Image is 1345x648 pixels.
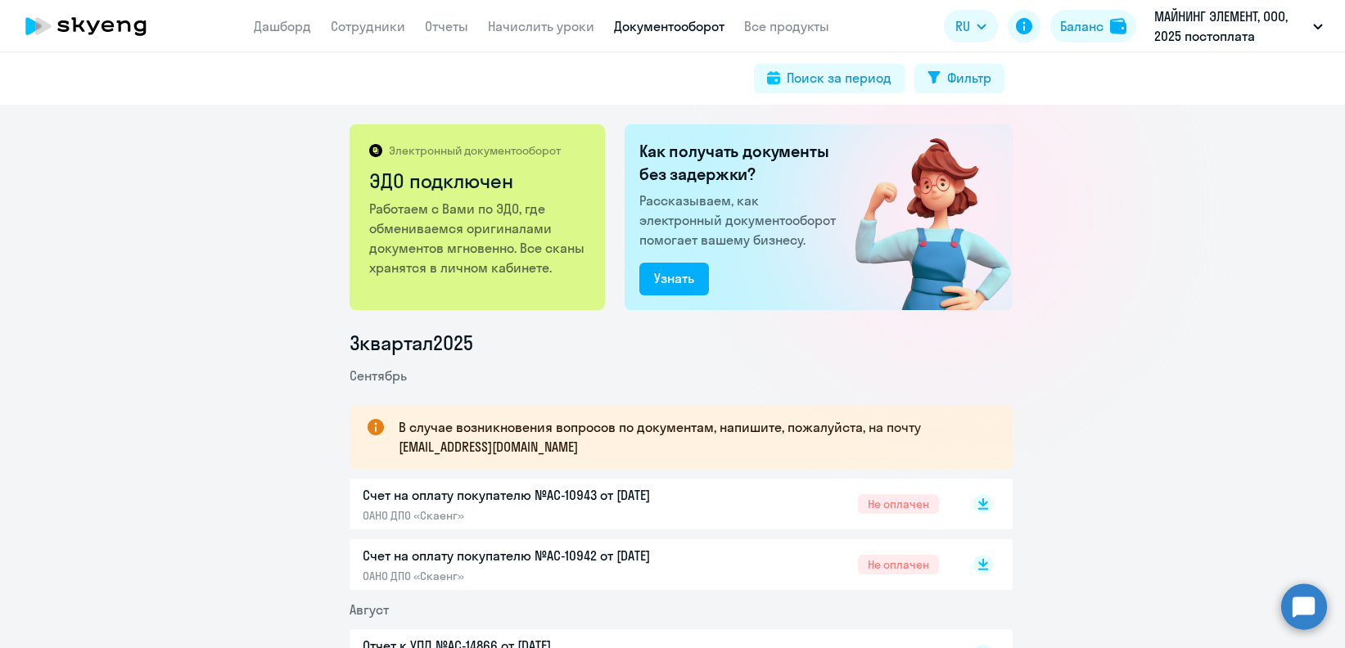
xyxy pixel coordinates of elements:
span: Не оплачен [858,494,939,514]
p: Рассказываем, как электронный документооборот помогает вашему бизнесу. [639,191,842,250]
a: Начислить уроки [488,18,594,34]
a: Сотрудники [331,18,405,34]
a: Отчеты [425,18,468,34]
span: RU [955,16,970,36]
p: В случае возникновения вопросов по документам, напишите, пожалуйста, на почту [EMAIL_ADDRESS][DOM... [399,417,983,457]
a: Счет на оплату покупателю №AC-10942 от [DATE]ОАНО ДПО «Скаенг»Не оплачен [363,546,939,583]
button: Поиск за период [754,64,905,93]
a: Счет на оплату покупателю №AC-10943 от [DATE]ОАНО ДПО «Скаенг»Не оплачен [363,485,939,523]
div: Фильтр [947,68,991,88]
button: Балансbalance [1050,10,1136,43]
img: connected [828,124,1013,310]
button: RU [944,10,998,43]
a: Все продукты [744,18,829,34]
a: Дашборд [254,18,311,34]
p: Работаем с Вами по ЭДО, где обмениваемся оригиналами документов мгновенно. Все сканы хранятся в л... [369,199,588,277]
span: Не оплачен [858,555,939,574]
h2: ЭДО подключен [369,168,588,194]
p: МАЙНИНГ ЭЛЕМЕНТ, ООО, 2025 постоплата МАЙНИНГ ЭЛЕМЕНТ АО [1154,7,1307,46]
button: Фильтр [914,64,1004,93]
span: Сентябрь [350,367,407,384]
div: Баланс [1060,16,1104,36]
p: ОАНО ДПО «Скаенг» [363,508,706,523]
p: Электронный документооборот [389,143,561,158]
button: МАЙНИНГ ЭЛЕМЕНТ, ООО, 2025 постоплата МАЙНИНГ ЭЛЕМЕНТ АО [1146,7,1331,46]
div: Поиск за период [787,68,891,88]
span: Август [350,601,389,618]
p: ОАНО ДПО «Скаенг» [363,569,706,583]
button: Узнать [639,263,709,295]
p: Счет на оплату покупателю №AC-10942 от [DATE] [363,546,706,565]
a: Документооборот [614,18,724,34]
div: Узнать [654,268,694,288]
h2: Как получать документы без задержки? [639,140,842,186]
p: Счет на оплату покупателю №AC-10943 от [DATE] [363,485,706,505]
li: 3 квартал 2025 [350,330,1013,356]
img: balance [1110,18,1126,34]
